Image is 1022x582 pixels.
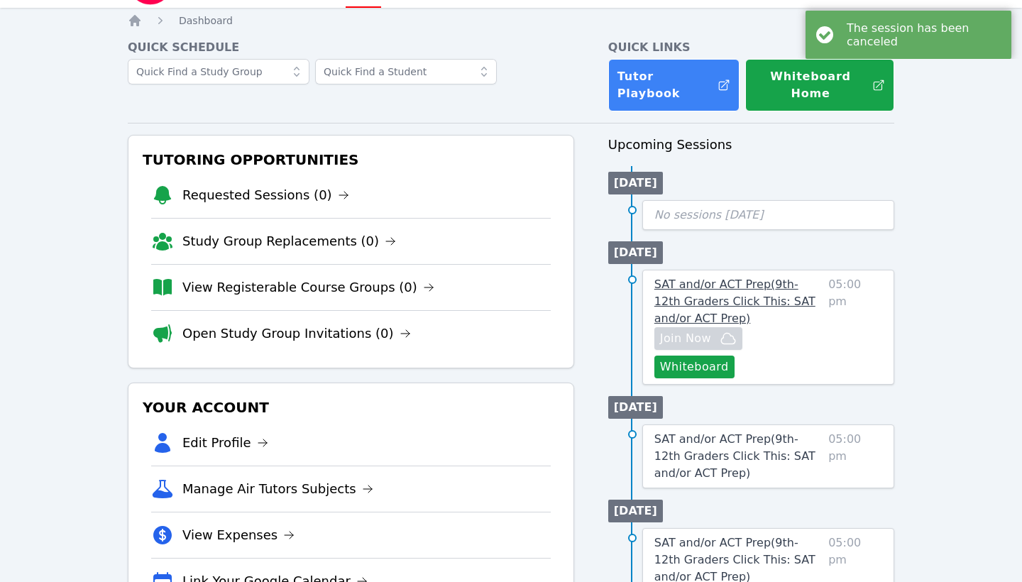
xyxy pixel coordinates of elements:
[608,59,740,111] a: Tutor Playbook
[654,431,823,482] a: SAT and/or ACT Prep(9th-12th Graders Click This: SAT and/or ACT Prep)
[182,479,373,499] a: Manage Air Tutors Subjects
[182,525,295,545] a: View Expenses
[128,39,574,56] h4: Quick Schedule
[128,59,309,84] input: Quick Find a Study Group
[608,500,663,522] li: [DATE]
[745,59,894,111] button: Whiteboard Home
[140,147,562,172] h3: Tutoring Opportunities
[182,185,349,205] a: Requested Sessions (0)
[608,172,663,194] li: [DATE]
[828,431,882,482] span: 05:00 pm
[608,241,663,264] li: [DATE]
[654,356,735,378] button: Whiteboard
[608,39,894,56] h4: Quick Links
[315,59,497,84] input: Quick Find a Student
[140,395,562,420] h3: Your Account
[654,327,742,350] button: Join Now
[182,324,411,344] a: Open Study Group Invitations (0)
[654,278,815,325] span: SAT and/or ACT Prep ( 9th-12th Graders Click This: SAT and/or ACT Prep )
[182,433,268,453] a: Edit Profile
[128,13,894,28] nav: Breadcrumb
[847,21,1001,48] div: The session has been canceled
[654,432,815,480] span: SAT and/or ACT Prep ( 9th-12th Graders Click This: SAT and/or ACT Prep )
[182,278,434,297] a: View Registerable Course Groups (0)
[179,13,233,28] a: Dashboard
[654,276,823,327] a: SAT and/or ACT Prep(9th-12th Graders Click This: SAT and/or ACT Prep)
[182,231,396,251] a: Study Group Replacements (0)
[828,276,882,378] span: 05:00 pm
[179,15,233,26] span: Dashboard
[608,396,663,419] li: [DATE]
[608,135,894,155] h3: Upcoming Sessions
[660,330,711,347] span: Join Now
[654,208,764,221] span: No sessions [DATE]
